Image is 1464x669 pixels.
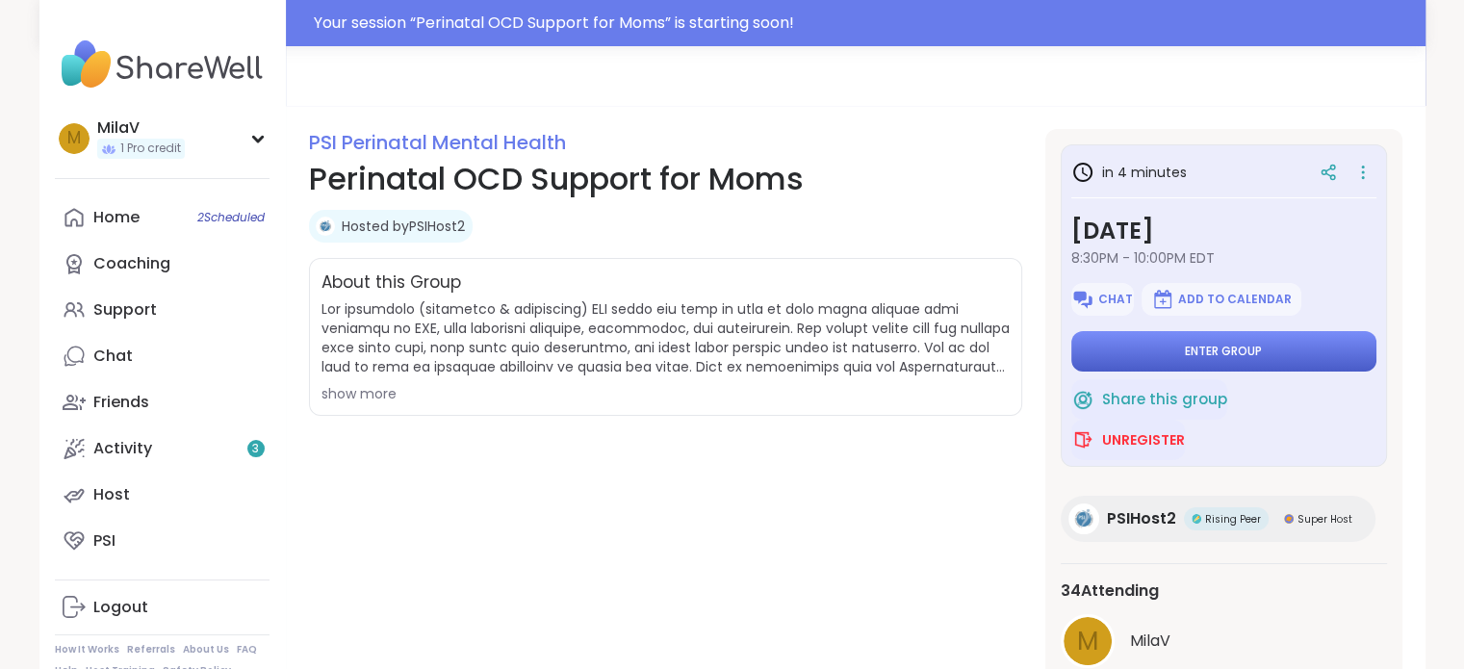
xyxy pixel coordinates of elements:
[1061,614,1387,668] a: MMilaV
[1071,283,1134,316] button: Chat
[1071,420,1185,460] button: Unregister
[1151,288,1174,311] img: ShareWell Logomark
[309,156,1022,202] h1: Perinatal OCD Support for Moms
[1071,161,1187,184] h3: in 4 minutes
[1071,379,1227,420] button: Share this group
[342,217,465,236] a: Hosted byPSIHost2
[93,484,130,505] div: Host
[1071,248,1376,268] span: 8:30PM - 10:00PM EDT
[93,392,149,413] div: Friends
[252,441,259,457] span: 3
[120,141,181,157] span: 1 Pro credit
[1130,630,1170,653] span: MilaV
[1102,389,1227,411] span: Share this group
[55,194,270,241] a: Home2Scheduled
[55,241,270,287] a: Coaching
[1068,503,1099,534] img: PSIHost2
[93,253,170,274] div: Coaching
[1071,331,1376,372] button: Enter group
[1061,579,1159,603] span: 34 Attending
[127,643,175,656] a: Referrals
[55,333,270,379] a: Chat
[1102,430,1185,450] span: Unregister
[93,438,152,459] div: Activity
[321,299,1010,376] span: Lor ipsumdolo (sitametco & adipiscing) ELI seddo eiu temp in utla et dolo magna aliquae admi veni...
[93,597,148,618] div: Logout
[55,379,270,425] a: Friends
[1071,388,1094,411] img: ShareWell Logomark
[55,518,270,564] a: PSI
[55,425,270,472] a: Activity3
[93,299,157,321] div: Support
[1077,623,1098,660] span: M
[1098,292,1133,307] span: Chat
[1185,344,1262,359] span: Enter group
[93,346,133,367] div: Chat
[93,530,116,552] div: PSI
[1142,283,1301,316] button: Add to Calendar
[1061,496,1375,542] a: PSIHost2PSIHost2Rising PeerRising PeerSuper HostSuper Host
[321,270,461,296] h2: About this Group
[1071,288,1094,311] img: ShareWell Logomark
[55,584,270,630] a: Logout
[1192,514,1201,524] img: Rising Peer
[1071,214,1376,248] h3: [DATE]
[55,31,270,98] img: ShareWell Nav Logo
[183,643,229,656] a: About Us
[1178,292,1292,307] span: Add to Calendar
[67,126,81,151] span: M
[197,210,265,225] span: 2 Scheduled
[1107,507,1176,530] span: PSIHost2
[237,643,257,656] a: FAQ
[314,12,1414,35] div: Your session “ Perinatal OCD Support for Moms ” is starting soon!
[97,117,185,139] div: MilaV
[93,207,140,228] div: Home
[321,384,1010,403] div: show more
[1205,512,1261,527] span: Rising Peer
[1071,428,1094,451] img: ShareWell Logomark
[55,643,119,656] a: How It Works
[309,129,566,156] a: PSI Perinatal Mental Health
[55,287,270,333] a: Support
[55,472,270,518] a: Host
[316,217,335,236] img: PSIHost2
[1284,514,1294,524] img: Super Host
[1297,512,1352,527] span: Super Host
